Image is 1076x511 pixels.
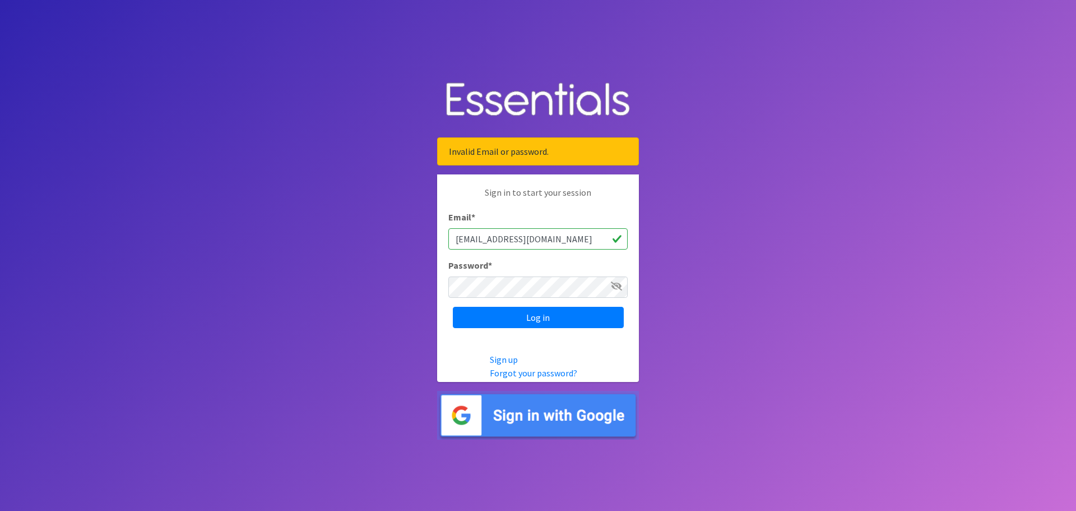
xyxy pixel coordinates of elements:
p: Sign in to start your session [448,186,628,210]
label: Email [448,210,475,224]
label: Password [448,259,492,272]
abbr: required [471,211,475,223]
input: Log in [453,307,624,328]
a: Forgot your password? [490,367,577,379]
abbr: required [488,260,492,271]
div: Invalid Email or password. [437,137,639,165]
img: Sign in with Google [437,391,639,440]
a: Sign up [490,354,518,365]
img: Human Essentials [437,71,639,129]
